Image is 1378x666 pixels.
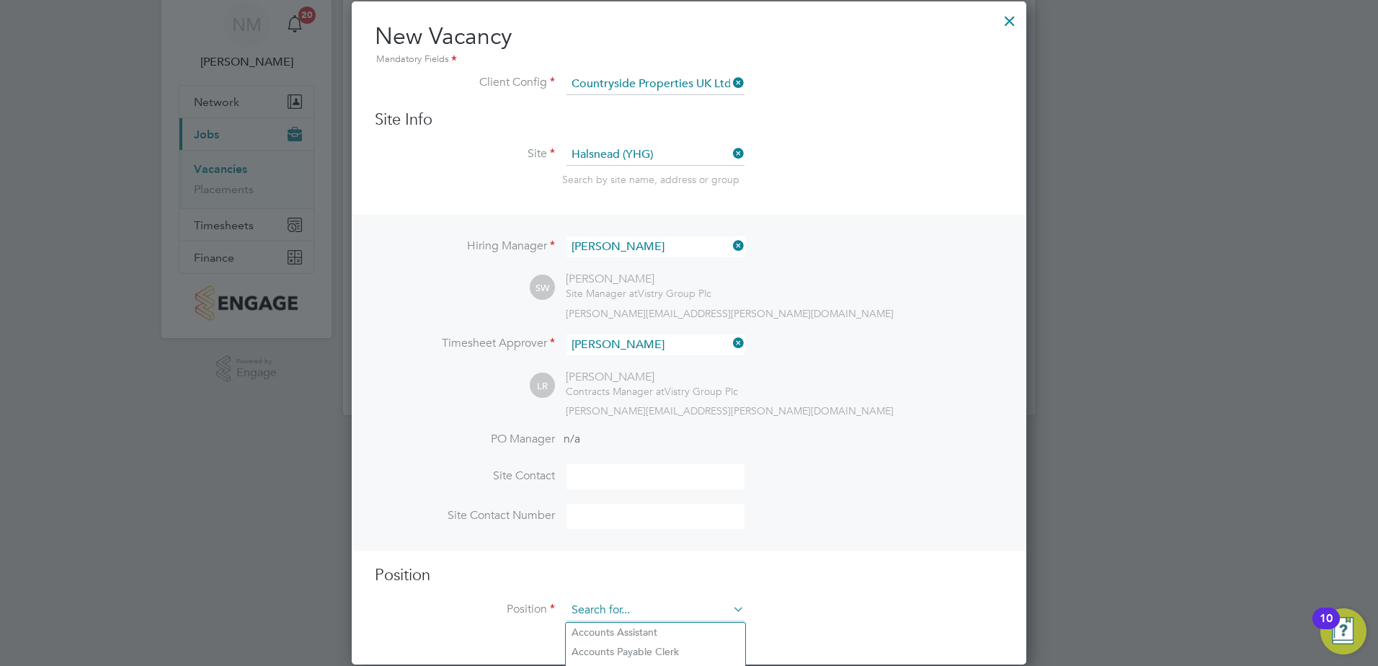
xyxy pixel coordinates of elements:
[375,508,555,523] label: Site Contact Number
[375,565,1003,586] h3: Position
[375,22,1003,68] h2: New Vacancy
[375,75,555,90] label: Client Config
[566,74,744,95] input: Search for...
[566,272,711,287] div: [PERSON_NAME]
[566,370,738,385] div: [PERSON_NAME]
[566,307,894,320] span: [PERSON_NAME][EMAIL_ADDRESS][PERSON_NAME][DOMAIN_NAME]
[375,110,1003,130] h3: Site Info
[566,236,744,257] input: Search for...
[375,432,555,447] label: PO Manager
[566,642,745,662] li: Accounts Payable Clerk
[375,336,555,351] label: Timesheet Approver
[1320,608,1366,654] button: Open Resource Center, 10 new notifications
[566,287,638,300] span: Site Manager at
[566,600,744,621] input: Search for...
[566,287,711,300] div: Vistry Group Plc
[566,144,744,166] input: Search for...
[530,373,555,399] span: LR
[375,602,555,617] label: Position
[566,404,894,417] span: [PERSON_NAME][EMAIL_ADDRESS][PERSON_NAME][DOMAIN_NAME]
[375,146,555,161] label: Site
[566,385,738,398] div: Vistry Group Plc
[562,173,739,186] span: Search by site name, address or group
[375,52,1003,68] div: Mandatory Fields
[566,623,745,642] li: Accounts Assistant
[566,334,744,355] input: Search for...
[1320,618,1333,637] div: 10
[530,275,555,301] span: SW
[375,469,555,484] label: Site Contact
[375,239,555,254] label: Hiring Manager
[566,385,664,398] span: Contracts Manager at
[564,432,580,446] span: n/a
